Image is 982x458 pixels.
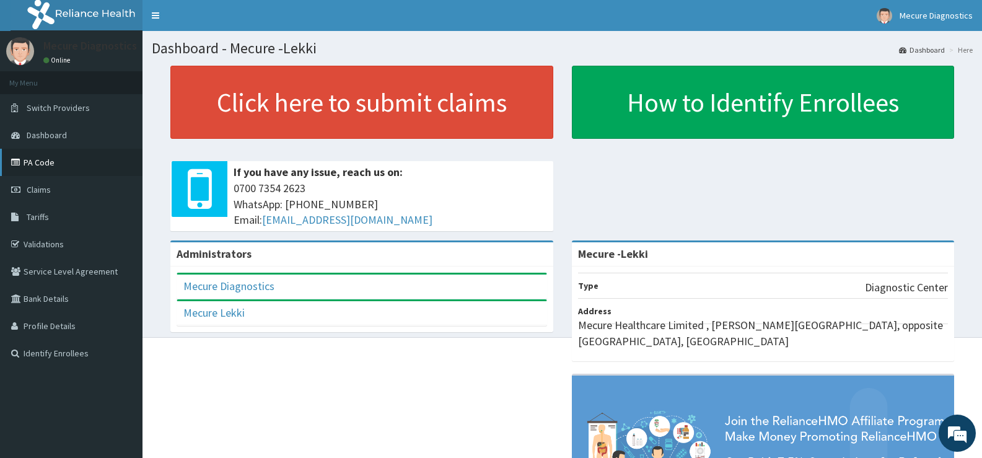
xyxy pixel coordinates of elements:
[578,247,648,261] strong: Mecure -Lekki
[6,37,34,65] img: User Image
[27,102,90,113] span: Switch Providers
[183,279,274,293] a: Mecure Diagnostics
[899,45,945,55] a: Dashboard
[177,247,252,261] b: Administrators
[234,165,403,179] b: If you have any issue, reach us on:
[43,40,137,51] p: Mecure Diagnostics
[43,56,73,64] a: Online
[900,10,973,21] span: Mecure Diagnostics
[234,180,547,228] span: 0700 7354 2623 WhatsApp: [PHONE_NUMBER] Email:
[27,184,51,195] span: Claims
[183,306,245,320] a: Mecure Lekki
[578,317,949,349] p: Mecure Healthcare Limited , [PERSON_NAME][GEOGRAPHIC_DATA], opposite [GEOGRAPHIC_DATA], [GEOGRAPH...
[578,306,612,317] b: Address
[572,66,955,139] a: How to Identify Enrollees
[578,280,598,291] b: Type
[946,45,973,55] li: Here
[170,66,553,139] a: Click here to submit claims
[27,130,67,141] span: Dashboard
[877,8,892,24] img: User Image
[865,280,948,296] p: Diagnostic Center
[262,213,432,227] a: [EMAIL_ADDRESS][DOMAIN_NAME]
[152,40,973,56] h1: Dashboard - Mecure -Lekki
[27,211,49,222] span: Tariffs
